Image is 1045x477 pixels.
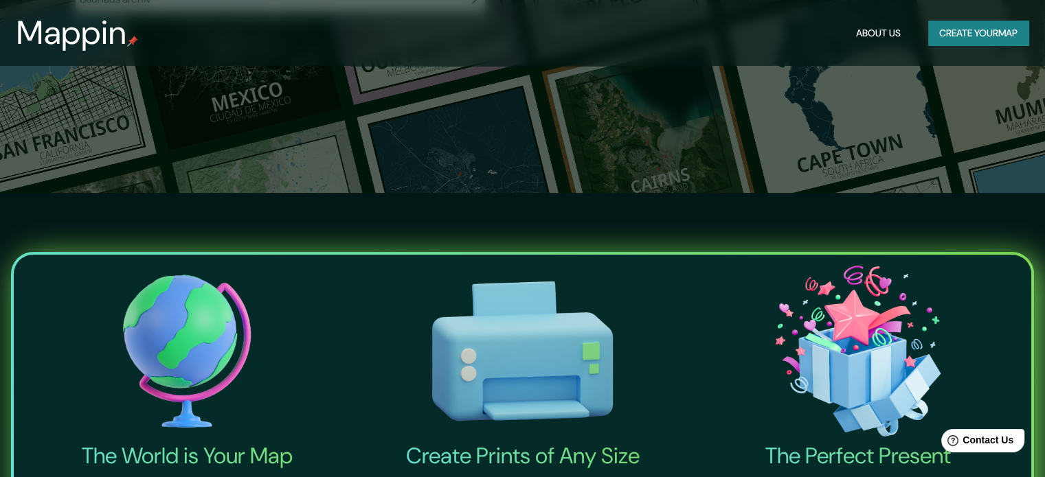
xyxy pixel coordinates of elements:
h3: Mappin [16,14,127,52]
img: The World is Your Map-icon [22,260,352,443]
img: Create Prints of Any Size-icon [357,260,687,443]
img: The Perfect Present-icon [693,260,1023,443]
img: mappin-pin [127,36,138,47]
h4: The Perfect Present [693,442,1023,469]
h4: The World is Your Map [22,442,352,469]
button: About Us [851,21,906,46]
h4: Create Prints of Any Size [357,442,687,469]
button: Create yourmap [928,21,1029,46]
iframe: Help widget launcher [923,423,1030,462]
